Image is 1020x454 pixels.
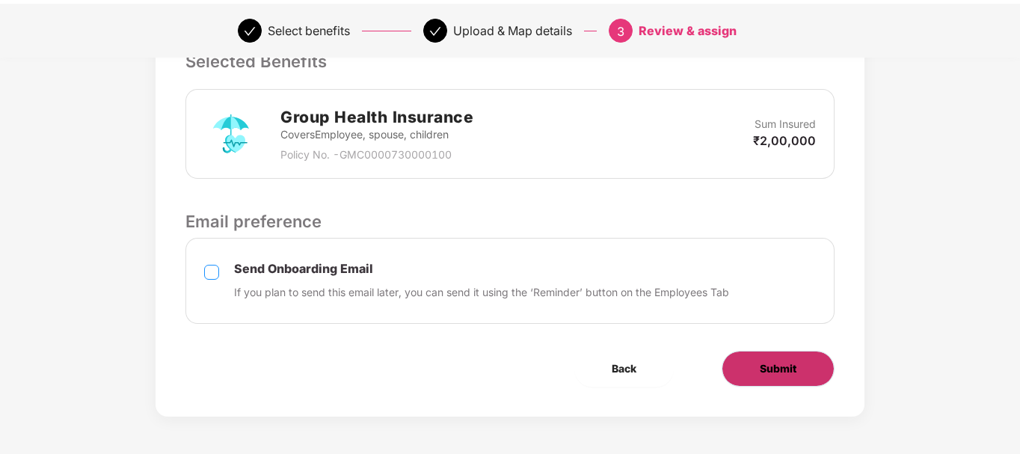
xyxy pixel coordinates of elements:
p: Covers Employee, spouse, children [280,126,473,143]
p: Email preference [185,209,834,234]
div: Upload & Map details [453,19,572,43]
p: Sum Insured [755,116,816,132]
p: ₹2,00,000 [753,132,816,149]
span: check [244,25,256,37]
p: If you plan to send this email later, you can send it using the ‘Reminder’ button on the Employee... [234,284,729,301]
p: Selected Benefits [185,49,834,74]
span: Back [612,361,636,377]
p: Send Onboarding Email [234,261,729,277]
img: svg+xml;base64,PHN2ZyB4bWxucz0iaHR0cDovL3d3dy53My5vcmcvMjAwMC9zdmciIHdpZHRoPSI3MiIgaGVpZ2h0PSI3Mi... [204,107,258,161]
button: Submit [722,351,835,387]
span: Submit [760,361,796,377]
button: Back [574,351,674,387]
p: Policy No. - GMC0000730000100 [280,147,473,163]
div: Review & assign [639,19,737,43]
span: check [429,25,441,37]
h2: Group Health Insurance [280,105,473,129]
span: 3 [617,24,624,39]
div: Select benefits [268,19,350,43]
